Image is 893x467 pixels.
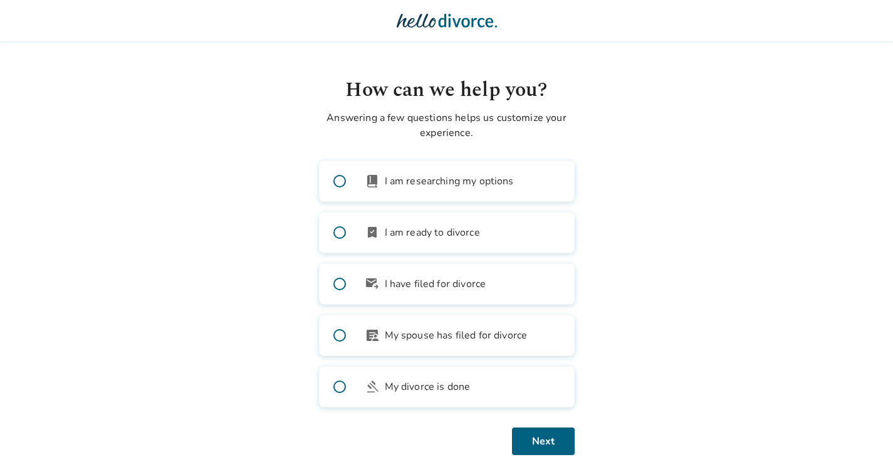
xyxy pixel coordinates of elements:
p: Answering a few questions helps us customize your experience. [319,110,575,140]
button: Next [512,428,575,455]
span: I have filed for divorce [385,276,486,291]
span: I am ready to divorce [385,225,480,240]
span: bookmark_check [365,225,380,240]
img: Hello Divorce Logo [397,8,497,33]
span: book_2 [365,174,380,189]
span: My spouse has filed for divorce [385,328,528,343]
span: outgoing_mail [365,276,380,291]
span: I am researching my options [385,174,514,189]
span: gavel [365,379,380,394]
span: My divorce is done [385,379,471,394]
h1: How can we help you? [319,75,575,105]
span: article_person [365,328,380,343]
